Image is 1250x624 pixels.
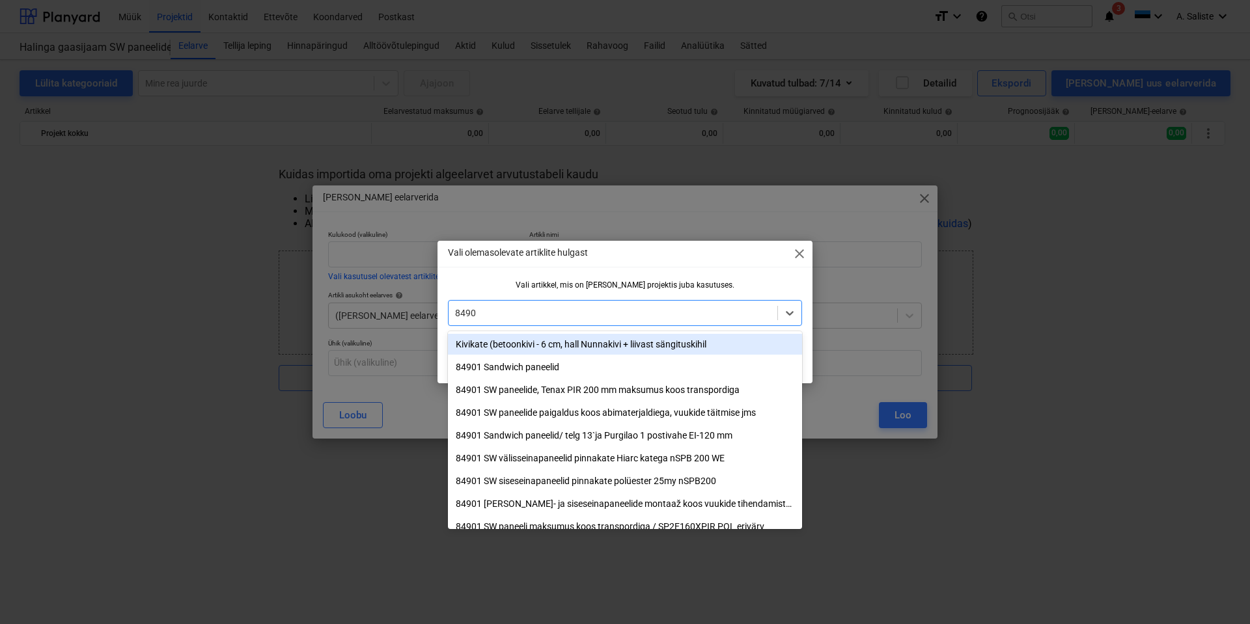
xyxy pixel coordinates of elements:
[448,357,802,377] div: 84901 Sandwich paneelid
[448,493,802,514] div: 84901 SW välis- ja siseseinapaneelide montaaž koos vuukide tihendamiste ja nende katteplekkidega
[448,379,802,400] div: 84901 SW paneelide, Tenax PIR 200 mm maksumus koos transpordiga
[448,425,802,446] div: 84901 Sandwich paneelid/ telg 13`ja Purgilao 1 postivahe EI-120 mm
[448,334,802,355] div: Kivikate (betoonkivi - 6 cm, hall Nunnakivi + liivast sängituskihil
[448,516,802,537] div: 84901 SW paneeli maksumus koos transpordiga / SP2E160XPIR POL erivärv
[448,246,588,260] p: Vali olemasolevate artiklite hulgast
[1185,562,1250,624] iframe: Chat Widget
[792,246,807,262] span: close
[448,280,802,290] div: Vali artikkel, mis on [PERSON_NAME] projektis juba kasutuses.
[448,470,802,491] div: 84901 SW siseseinapaneelid pinnakate polüester 25my nSPB200
[448,493,802,514] div: 84901 [PERSON_NAME]- ja siseseinapaneelide montaaž koos vuukide tihendamiste ja nende katteplekki...
[448,402,802,423] div: 84901 SW paneelide paigaldus koos abimaterjaldiega, vuukide täitmise jms
[448,448,802,468] div: 84901 SW välisseinapaneelid pinnakate Hiarc katega nSPB 200 WE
